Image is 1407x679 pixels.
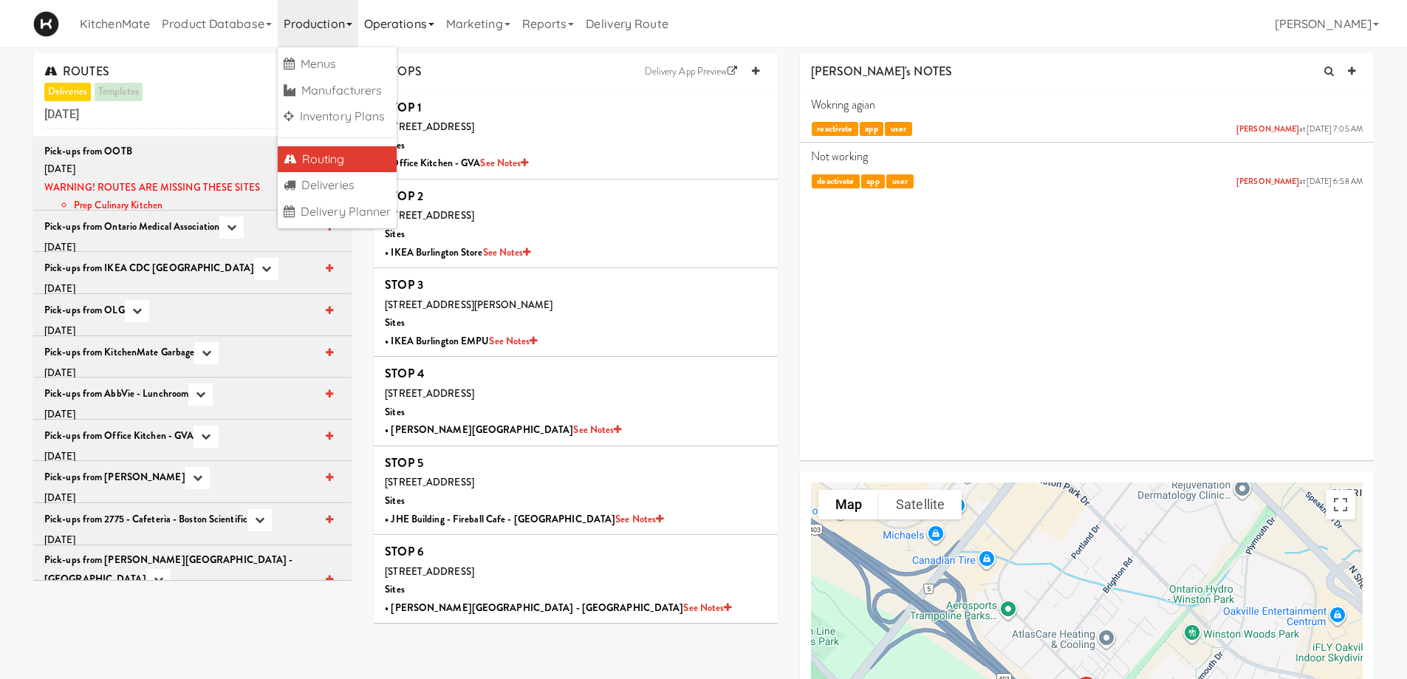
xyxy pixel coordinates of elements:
[44,280,340,298] div: [DATE]
[861,174,885,188] span: app
[385,334,537,348] b: • IKEA Burlington EMPU
[812,122,858,136] span: reactivate
[44,144,132,158] b: Pick-ups from OOTB
[44,428,194,442] b: Pick-ups from Office Kitchen - GVA
[44,179,340,215] div: WARNING! ROUTES ARE MISSING THESE SITES
[811,149,1363,165] p: Not working
[44,553,293,586] b: Pick-ups from [PERSON_NAME][GEOGRAPHIC_DATA] - [GEOGRAPHIC_DATA]
[44,470,185,484] b: Pick-ups from [PERSON_NAME]
[374,535,778,623] li: STOP 6[STREET_ADDRESS]Sites• [PERSON_NAME][GEOGRAPHIC_DATA] - [GEOGRAPHIC_DATA]See Notes
[483,245,531,259] a: See Notes
[489,334,537,348] a: See Notes
[74,197,340,215] li: Prep Culinary Kitchen
[385,296,767,315] div: [STREET_ADDRESS][PERSON_NAME]
[385,188,423,205] b: STOP 2
[44,386,188,400] b: Pick-ups from AbbVie - Lunchroom
[385,207,767,225] div: [STREET_ADDRESS]
[818,490,879,519] button: Show street map
[385,385,767,403] div: [STREET_ADDRESS]
[385,454,423,471] b: STOP 5
[374,357,778,446] li: STOP 4[STREET_ADDRESS]Sites• [PERSON_NAME][GEOGRAPHIC_DATA]See Notes
[886,174,913,188] span: user
[812,174,860,188] span: deactivate
[615,512,663,526] a: See Notes
[44,322,340,341] div: [DATE]
[278,51,397,78] a: Menus
[44,364,340,383] div: [DATE]
[385,543,424,560] b: STOP 6
[1236,123,1299,134] a: [PERSON_NAME]
[811,97,1363,113] p: Wokring agian
[385,474,767,492] div: [STREET_ADDRESS]
[385,563,767,581] div: [STREET_ADDRESS]
[480,156,528,170] a: See Notes
[44,406,340,424] div: [DATE]
[385,512,663,526] b: • JHE Building - Fireball Cafe - [GEOGRAPHIC_DATA]
[811,63,952,80] span: [PERSON_NAME]'s NOTES
[683,601,731,615] a: See Notes
[44,219,219,233] b: Pick-ups from Ontario Medical Association
[278,146,397,173] a: Routing
[385,63,422,80] span: STOPS
[385,99,422,116] b: STOP 1
[278,78,397,104] a: Manufacturers
[385,245,530,259] b: • IKEA Burlington Store
[44,261,254,275] b: Pick-ups from IKEA CDC [GEOGRAPHIC_DATA]
[1326,490,1355,519] button: Toggle fullscreen view
[637,61,744,83] a: Delivery App Preview
[278,103,397,130] a: Inventory Plans
[1236,177,1363,188] span: at [DATE] 6:58 AM
[374,91,778,180] li: STOP 1[STREET_ADDRESS]Sites• Office Kitchen - GVASee Notes
[573,423,621,437] a: See Notes
[860,122,883,136] span: app
[385,227,405,241] b: Sites
[95,83,143,101] a: templates
[879,490,962,519] button: Show satellite imagery
[1236,176,1299,187] a: [PERSON_NAME]
[385,156,528,170] b: • Office Kitchen - GVA
[44,63,109,80] span: ROUTES
[44,531,340,550] div: [DATE]
[385,365,425,382] b: STOP 4
[374,180,778,268] li: STOP 2[STREET_ADDRESS]Sites• IKEA Burlington StoreSee Notes
[385,405,405,419] b: Sites
[1236,124,1363,135] span: at [DATE] 7:05 AM
[385,601,731,615] b: • [PERSON_NAME][GEOGRAPHIC_DATA] - [GEOGRAPHIC_DATA]
[33,11,59,37] img: Micromart
[385,276,423,293] b: STOP 3
[44,344,194,358] b: Pick-ups from KitchenMate Garbage
[385,494,405,508] b: Sites
[44,303,125,317] b: Pick-ups from OLG
[44,160,340,179] div: [DATE]
[885,122,911,136] span: user
[278,172,397,199] a: Deliveries
[385,315,405,330] b: Sites
[44,448,340,466] div: [DATE]
[385,423,621,437] b: • [PERSON_NAME][GEOGRAPHIC_DATA]
[278,199,397,225] a: Delivery Planner
[44,489,340,508] div: [DATE]
[44,239,340,257] div: [DATE]
[385,118,767,137] div: [STREET_ADDRESS]
[385,582,405,596] b: Sites
[374,446,778,535] li: STOP 5[STREET_ADDRESS]Sites• JHE Building - Fireball Cafe - [GEOGRAPHIC_DATA]See Notes
[374,268,778,357] li: STOP 3[STREET_ADDRESS][PERSON_NAME]Sites• IKEA Burlington EMPUSee Notes
[44,83,91,101] a: deliveries
[44,512,247,526] b: Pick-ups from 2775 - Cafeteria - Boston Scientific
